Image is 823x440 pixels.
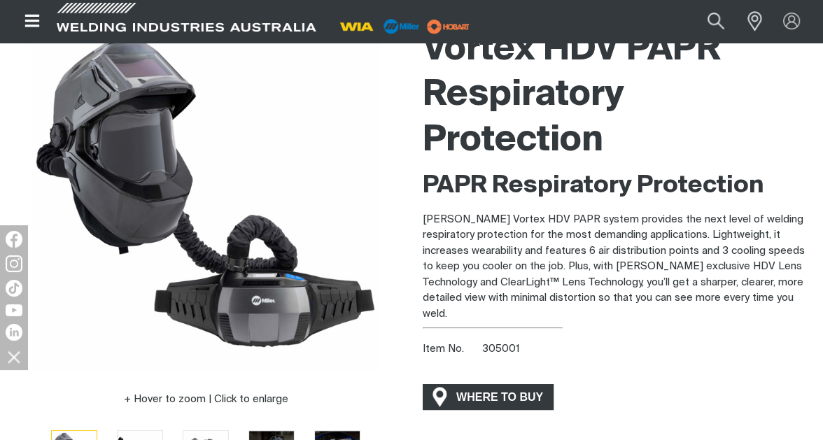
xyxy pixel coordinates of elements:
img: miller [423,16,474,37]
span: WHERE TO BUY [447,386,552,409]
img: Facebook [6,231,22,248]
a: miller [423,21,474,31]
a: WHERE TO BUY [423,384,554,410]
h1: Vortex HDV PAPR Respiratory Protection [423,27,812,164]
img: TikTok [6,280,22,297]
img: Vortex HDV PAPR System [31,20,381,370]
button: Hover to zoom | Click to enlarge [115,391,297,408]
button: Search products [692,6,740,37]
input: Product name or item number... [675,6,740,37]
img: LinkedIn [6,324,22,341]
img: hide socials [2,345,26,369]
img: YouTube [6,304,22,316]
h2: PAPR Respiratory Protection [423,171,812,201]
p: [PERSON_NAME] Vortex HDV PAPR system provides the next level of welding respiratory protection fo... [423,212,812,322]
span: 305001 [482,343,520,354]
span: Item No. [423,341,479,357]
img: Instagram [6,255,22,272]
